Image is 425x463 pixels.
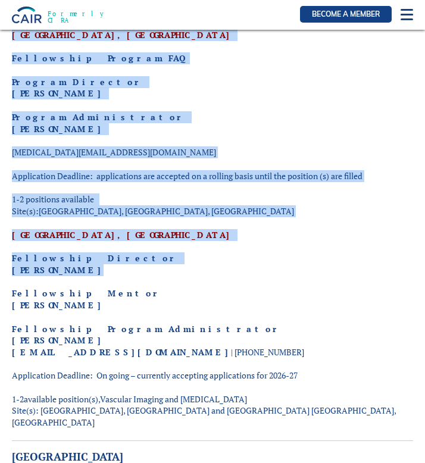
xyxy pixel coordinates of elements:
b: Program Director [PERSON_NAME] [12,76,144,99]
span: 1-2 positions available [12,193,94,205]
p: [MEDICAL_DATA][EMAIL_ADDRESS][DOMAIN_NAME] [12,146,413,158]
b: [GEOGRAPHIC_DATA], [12,229,127,240]
a: Fellowship Program FAQ [12,52,185,64]
p: Application Deadline: applications are accepted on a rolling basis until the position (s) are filled [12,170,413,182]
span: available position(s), [24,393,100,405]
p: | [PHONE_NUMBER] [12,323,413,358]
strong: [PERSON_NAME] [12,299,104,311]
a: [EMAIL_ADDRESS][DOMAIN_NAME] [12,346,231,358]
b: Program Administrator [PERSON_NAME] [12,111,186,134]
span: Site(s): [12,205,39,217]
b: [GEOGRAPHIC_DATA] [127,229,232,240]
b: Fellowship Director [PERSON_NAME] [12,252,179,276]
b: Fellowship Program Administrator [PERSON_NAME] [12,323,282,346]
img: CIRA [12,7,42,23]
b: [GEOGRAPHIC_DATA], [12,29,127,40]
span: -2 [16,393,24,405]
a: Become a member [300,6,392,23]
strong: Fellowship Mentor [12,287,162,299]
p: Application Deadline: On going – currently accepting applications for 2026-27 [12,370,413,381]
a: [GEOGRAPHIC_DATA],[GEOGRAPHIC_DATA] [12,229,232,240]
b: [GEOGRAPHIC_DATA] [127,29,232,40]
span: Vascular Imaging and [MEDICAL_DATA] Site(s): [GEOGRAPHIC_DATA], [GEOGRAPHIC_DATA] and [GEOGRAPHIC... [12,393,396,428]
a: [GEOGRAPHIC_DATA],[GEOGRAPHIC_DATA] [12,29,232,40]
span: [GEOGRAPHIC_DATA], [GEOGRAPHIC_DATA], [GEOGRAPHIC_DATA] [39,205,294,217]
span: 1 [12,393,16,405]
span: Formerly CIRA [42,11,114,24]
